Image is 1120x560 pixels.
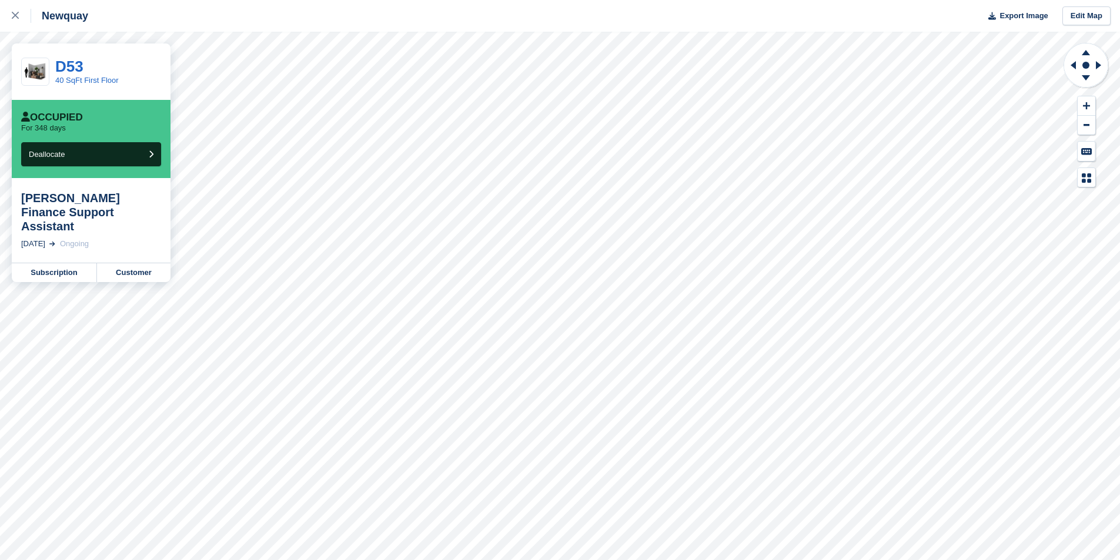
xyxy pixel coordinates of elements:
button: Deallocate [21,142,161,166]
a: D53 [55,58,83,75]
div: [PERSON_NAME] Finance Support Assistant [21,191,161,233]
span: Deallocate [29,150,65,159]
div: [DATE] [21,238,45,250]
button: Zoom Out [1078,116,1095,135]
a: 40 SqFt First Floor [55,76,119,85]
img: arrow-right-light-icn-cde0832a797a2874e46488d9cf13f60e5c3a73dbe684e267c42b8395dfbc2abf.svg [49,242,55,246]
div: Newquay [31,9,88,23]
a: Subscription [12,263,97,282]
div: Ongoing [60,238,89,250]
a: Edit Map [1062,6,1111,26]
button: Map Legend [1078,168,1095,187]
img: 40-sqft-unit.jpg [22,62,49,82]
button: Export Image [981,6,1048,26]
span: Export Image [999,10,1048,22]
a: Customer [97,263,170,282]
button: Zoom In [1078,96,1095,116]
p: For 348 days [21,123,66,133]
div: Occupied [21,112,83,123]
button: Keyboard Shortcuts [1078,142,1095,161]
